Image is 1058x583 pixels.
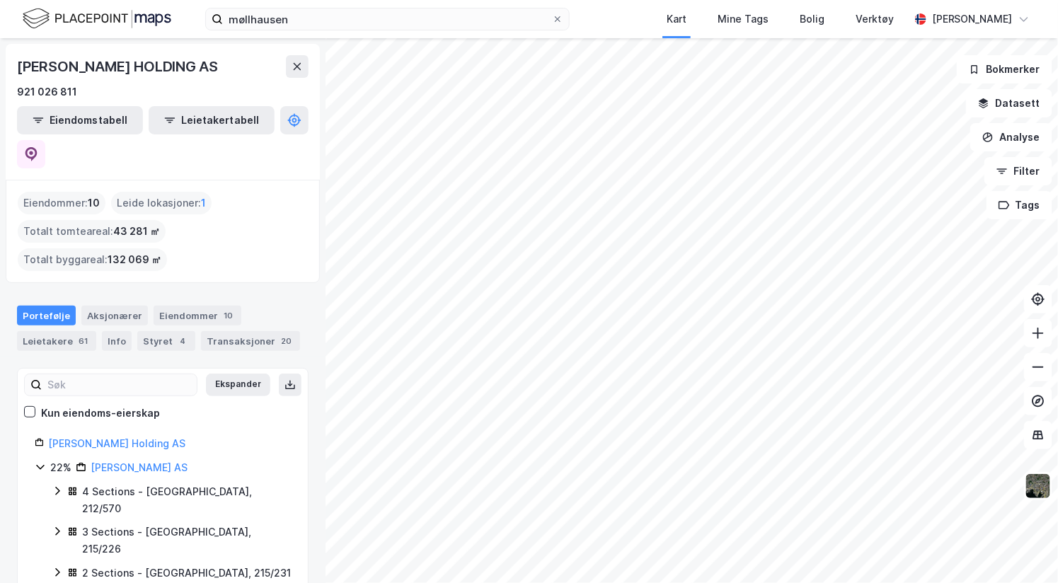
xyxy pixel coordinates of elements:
div: 10 [221,308,236,323]
div: Leietakere [17,331,96,351]
span: 43 281 ㎡ [113,223,160,240]
div: Leide lokasjoner : [111,192,212,214]
a: [PERSON_NAME] AS [91,461,188,473]
span: 1 [201,195,206,212]
button: Ekspander [206,374,270,396]
div: 61 [76,334,91,348]
div: Aksjonærer [81,306,148,325]
input: Søk på adresse, matrikkel, gårdeiere, leietakere eller personer [223,8,552,30]
div: Mine Tags [718,11,769,28]
div: Totalt tomteareal : [18,220,166,243]
div: 921 026 811 [17,83,77,100]
div: 4 Sections - [GEOGRAPHIC_DATA], 212/570 [82,483,291,517]
button: Filter [984,157,1052,185]
div: Info [102,331,132,351]
button: Bokmerker [957,55,1052,83]
div: Styret [137,331,195,351]
img: 9k= [1025,473,1052,500]
button: Analyse [970,123,1052,151]
div: Eiendommer : [18,192,105,214]
div: Verktøy [856,11,894,28]
iframe: Chat Widget [987,515,1058,583]
a: [PERSON_NAME] Holding AS [48,437,185,449]
div: 3 Sections - [GEOGRAPHIC_DATA], 215/226 [82,524,291,558]
div: Kun eiendoms-eierskap [41,405,160,422]
span: 132 069 ㎡ [108,251,161,268]
div: Bolig [800,11,824,28]
div: Transaksjoner [201,331,300,351]
div: 2 Sections - [GEOGRAPHIC_DATA], 215/231 [82,565,291,582]
button: Eiendomstabell [17,106,143,134]
button: Tags [987,191,1052,219]
div: Totalt byggareal : [18,248,167,271]
div: 22% [50,459,71,476]
div: Kontrollprogram for chat [987,515,1058,583]
div: 4 [176,334,190,348]
input: Søk [42,374,197,396]
img: logo.f888ab2527a4732fd821a326f86c7f29.svg [23,6,171,31]
div: Portefølje [17,306,76,325]
div: 20 [278,334,294,348]
div: Kart [667,11,686,28]
div: [PERSON_NAME] HOLDING AS [17,55,221,78]
div: Eiendommer [154,306,241,325]
button: Leietakertabell [149,106,275,134]
span: 10 [88,195,100,212]
div: [PERSON_NAME] [932,11,1013,28]
button: Datasett [966,89,1052,117]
